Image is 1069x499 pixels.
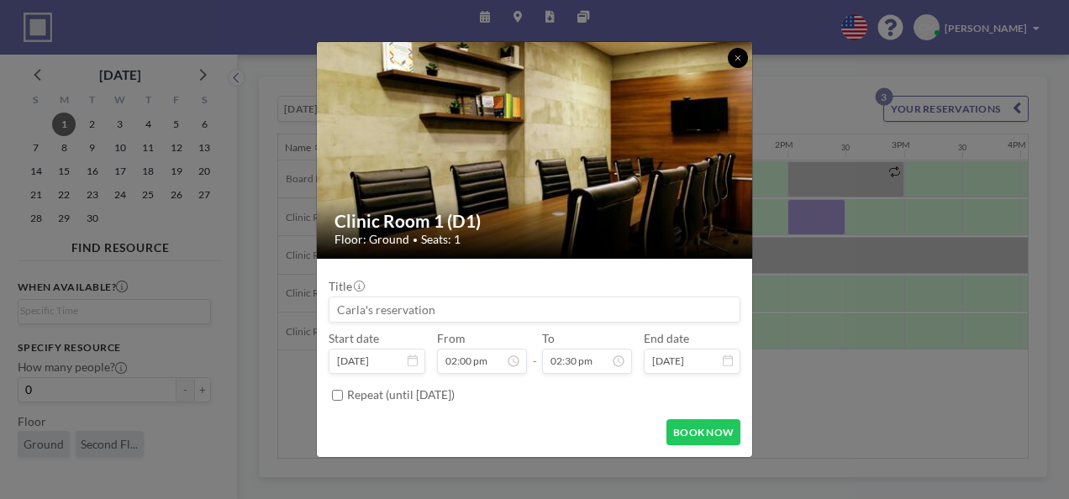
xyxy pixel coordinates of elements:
input: Carla's reservation [329,297,740,322]
label: From [437,331,465,345]
span: Seats: 1 [421,232,461,246]
label: To [542,331,555,345]
label: Repeat (until [DATE]) [347,387,455,402]
label: Start date [329,331,379,345]
h2: Clinic Room 1 (D1) [334,210,736,232]
button: BOOK NOW [666,419,740,445]
label: Title [329,279,364,293]
label: End date [644,331,689,345]
span: • [413,234,418,245]
span: - [533,336,537,368]
img: 537.jpg [317,5,754,297]
span: Floor: Ground [334,232,409,246]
